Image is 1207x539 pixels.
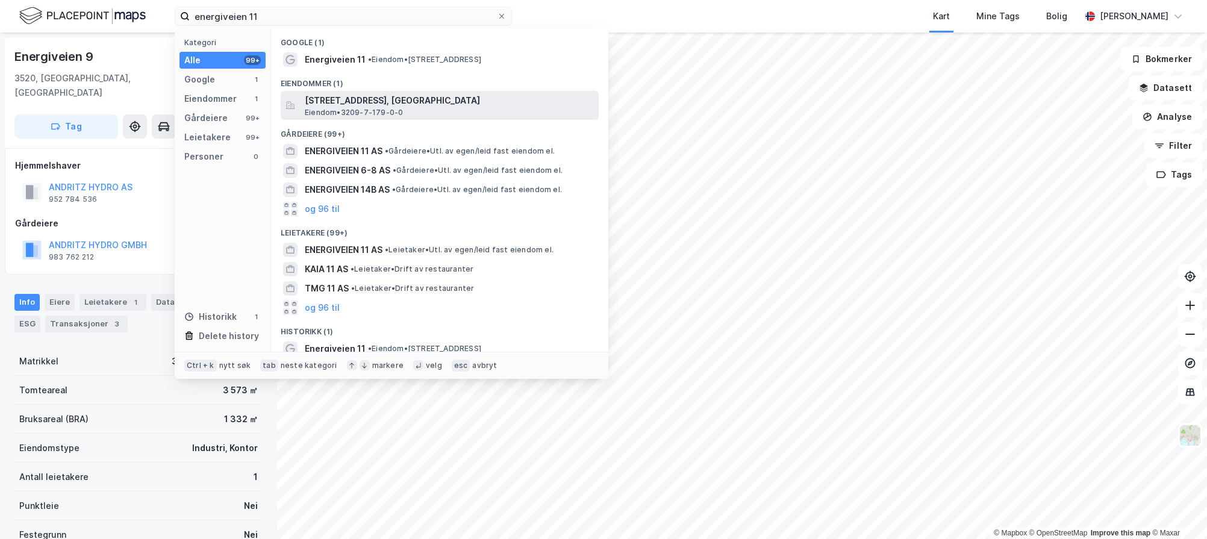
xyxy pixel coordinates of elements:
[14,294,40,311] div: Info
[305,243,382,257] span: ENERGIVEIEN 11 AS
[368,55,372,64] span: •
[151,294,196,311] div: Datasett
[192,441,258,455] div: Industri, Kontor
[281,361,337,370] div: neste kategori
[251,312,261,322] div: 1
[305,301,340,315] button: og 96 til
[184,130,231,145] div: Leietakere
[385,245,388,254] span: •
[45,316,128,332] div: Transaksjoner
[271,219,608,240] div: Leietakere (99+)
[305,341,366,356] span: Energiveien 11
[271,28,608,50] div: Google (1)
[251,94,261,104] div: 1
[351,284,355,293] span: •
[305,262,348,276] span: KAIA 11 AS
[271,120,608,142] div: Gårdeiere (99+)
[351,264,473,274] span: Leietaker • Drift av restauranter
[223,383,258,397] div: 3 573 ㎡
[368,344,481,354] span: Eiendom • [STREET_ADDRESS]
[184,38,266,47] div: Kategori
[452,360,470,372] div: esc
[172,354,258,369] div: 3236-150-403-0-0
[244,132,261,142] div: 99+
[184,310,237,324] div: Historikk
[976,9,1020,23] div: Mine Tags
[351,264,354,273] span: •
[14,47,95,66] div: Energiveien 9
[184,53,201,67] div: Alle
[426,361,442,370] div: velg
[305,182,390,197] span: ENERGIVEIEN 14B AS
[305,281,349,296] span: TMG 11 AS
[15,216,262,231] div: Gårdeiere
[184,72,215,87] div: Google
[305,163,390,178] span: ENERGIVEIEN 6-8 AS
[1100,9,1168,23] div: [PERSON_NAME]
[994,529,1027,537] a: Mapbox
[1091,529,1150,537] a: Improve this map
[190,7,497,25] input: Søk på adresse, matrikkel, gårdeiere, leietakere eller personer
[385,146,388,155] span: •
[305,93,594,108] span: [STREET_ADDRESS], [GEOGRAPHIC_DATA]
[305,144,382,158] span: ENERGIVEIEN 11 AS
[393,166,563,175] span: Gårdeiere • Utl. av egen/leid fast eiendom el.
[260,360,278,372] div: tab
[305,108,403,117] span: Eiendom • 3209-7-179-0-0
[392,185,562,195] span: Gårdeiere • Utl. av egen/leid fast eiendom el.
[49,195,97,204] div: 952 784 536
[45,294,75,311] div: Eiere
[224,412,258,426] div: 1 332 ㎡
[393,166,396,175] span: •
[1146,163,1202,187] button: Tags
[1179,424,1202,447] img: Z
[385,146,555,156] span: Gårdeiere • Utl. av egen/leid fast eiendom el.
[15,158,262,173] div: Hjemmelshaver
[244,113,261,123] div: 99+
[14,71,193,100] div: 3520, [GEOGRAPHIC_DATA], [GEOGRAPHIC_DATA]
[271,69,608,91] div: Eiendommer (1)
[1046,9,1067,23] div: Bolig
[305,52,366,67] span: Energiveien 11
[1147,481,1207,539] div: Kontrollprogram for chat
[271,317,608,339] div: Historikk (1)
[80,294,146,311] div: Leietakere
[19,412,89,426] div: Bruksareal (BRA)
[385,245,554,255] span: Leietaker • Utl. av egen/leid fast eiendom el.
[129,296,142,308] div: 1
[372,361,404,370] div: markere
[305,202,340,216] button: og 96 til
[251,75,261,84] div: 1
[368,344,372,353] span: •
[19,470,89,484] div: Antall leietakere
[14,114,118,139] button: Tag
[14,316,40,332] div: ESG
[111,318,123,330] div: 3
[184,360,217,372] div: Ctrl + k
[19,441,80,455] div: Eiendomstype
[244,499,258,513] div: Nei
[19,499,59,513] div: Punktleie
[199,329,259,343] div: Delete history
[254,470,258,484] div: 1
[472,361,497,370] div: avbryt
[49,252,94,262] div: 983 762 212
[184,111,228,125] div: Gårdeiere
[392,185,396,194] span: •
[1132,105,1202,129] button: Analyse
[19,5,146,26] img: logo.f888ab2527a4732fd821a326f86c7f29.svg
[1121,47,1202,71] button: Bokmerker
[184,149,223,164] div: Personer
[19,383,67,397] div: Tomteareal
[1029,529,1088,537] a: OpenStreetMap
[351,284,474,293] span: Leietaker • Drift av restauranter
[1144,134,1202,158] button: Filter
[244,55,261,65] div: 99+
[933,9,950,23] div: Kart
[1147,481,1207,539] iframe: Chat Widget
[1129,76,1202,100] button: Datasett
[184,92,237,106] div: Eiendommer
[251,152,261,161] div: 0
[19,354,58,369] div: Matrikkel
[219,361,251,370] div: nytt søk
